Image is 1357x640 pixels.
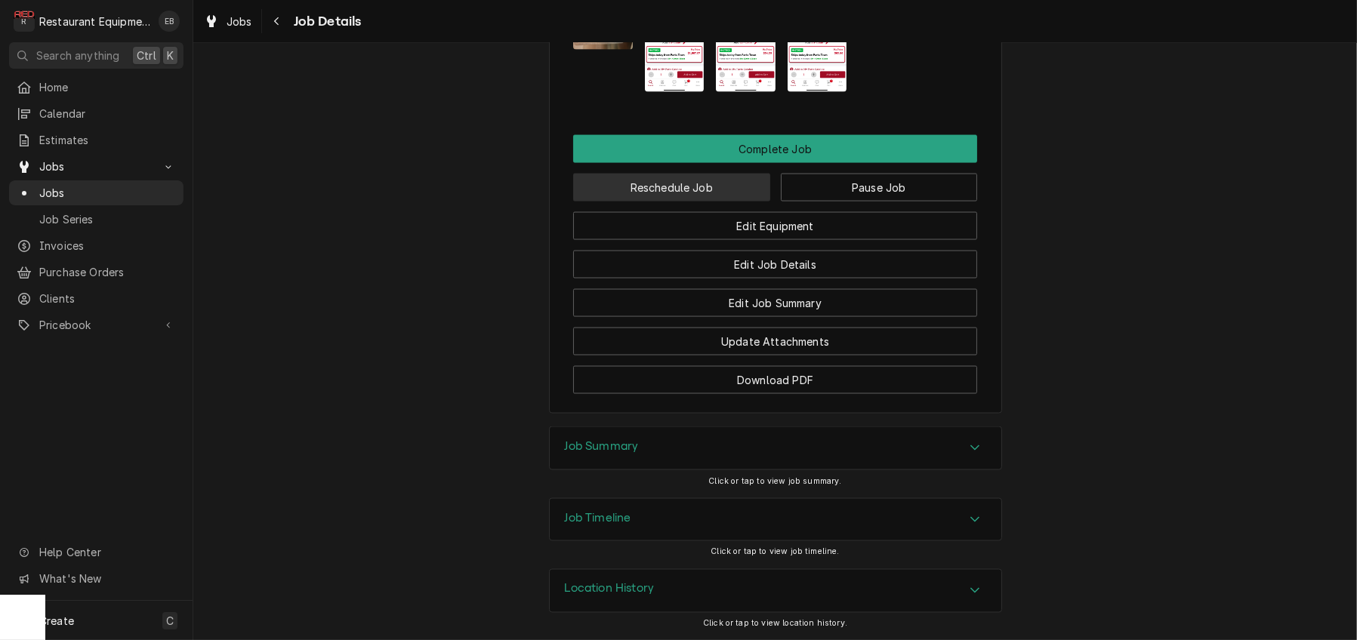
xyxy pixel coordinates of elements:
button: Accordion Details Expand Trigger [550,570,1001,612]
div: Button Group Row [573,278,977,317]
div: Button Group Row [573,240,977,278]
button: Search anythingCtrlK [9,42,184,69]
div: Button Group [573,135,977,394]
span: Help Center [39,544,174,560]
span: Search anything [36,48,119,63]
div: Button Group Row [573,355,977,394]
div: Restaurant Equipment Diagnostics's Avatar [14,11,35,32]
button: Navigate back [265,9,289,33]
span: Ctrl [137,48,156,63]
button: Edit Equipment [573,212,977,240]
div: Location History [549,569,1002,613]
a: Calendar [9,101,184,126]
span: Estimates [39,132,176,148]
span: K [167,48,174,63]
span: Jobs [227,14,252,29]
span: Calendar [39,106,176,122]
a: Invoices [9,233,184,258]
span: Click or tap to view job timeline. [711,547,839,557]
a: Jobs [198,9,258,34]
h3: Location History [565,582,655,596]
span: Invoices [39,238,176,254]
a: Estimates [9,128,184,152]
span: What's New [39,571,174,586]
a: Go to Jobs [9,154,184,179]
span: Pricebook [39,317,153,333]
span: Create [39,614,74,627]
div: Button Group Row [573,163,977,202]
div: Accordion Header [550,570,1001,612]
span: C [166,613,174,629]
a: Clients [9,286,184,311]
div: R [14,11,35,32]
div: Button Group Row [573,135,977,163]
button: Edit Job Summary [573,289,977,317]
div: Restaurant Equipment Diagnostics [39,14,150,29]
button: Accordion Details Expand Trigger [550,499,1001,541]
button: Edit Job Details [573,251,977,278]
span: Click or tap to view job summary. [708,476,841,486]
span: Job Series [39,211,176,227]
a: Go to Help Center [9,540,184,565]
h3: Job Timeline [565,511,631,525]
a: Job Series [9,207,184,232]
div: Button Group Row [573,202,977,240]
button: Reschedule Job [573,174,770,202]
button: Download PDF [573,366,977,394]
button: Complete Job [573,135,977,163]
div: Emily Bird's Avatar [159,11,180,32]
a: Go to Pricebook [9,312,184,337]
span: Purchase Orders [39,264,176,280]
a: Home [9,75,184,100]
div: Button Group Row [573,317,977,355]
span: Jobs [39,185,176,201]
button: Update Attachments [573,328,977,355]
button: Pause Job [781,174,978,202]
button: Accordion Details Expand Trigger [550,427,1001,469]
span: Job Details [289,11,362,32]
span: Click or tap to view location history. [703,619,847,629]
div: Job Summary [549,426,1002,470]
div: EB [159,11,180,32]
a: Purchase Orders [9,260,184,285]
div: Job Timeline [549,498,1002,542]
span: Home [39,79,176,95]
span: Clients [39,291,176,306]
div: Accordion Header [550,499,1001,541]
a: Jobs [9,180,184,205]
div: Accordion Header [550,427,1001,469]
a: Go to What's New [9,566,184,591]
span: Jobs [39,158,153,174]
h3: Job Summary [565,439,639,454]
